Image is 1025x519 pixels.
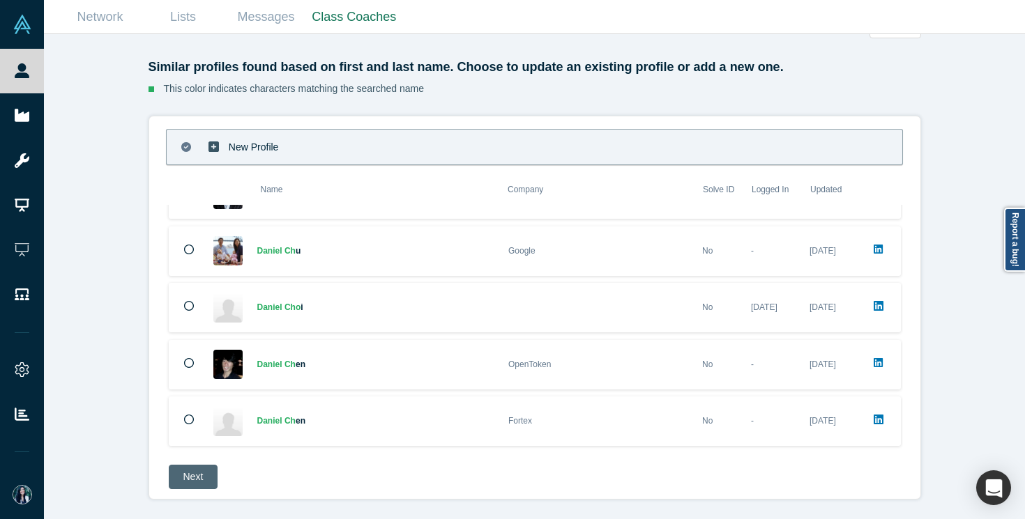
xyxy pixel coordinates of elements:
span: e [275,302,280,312]
span: n [268,302,273,312]
span: - [751,359,754,369]
span: e [275,359,280,369]
span: No [702,359,713,369]
span: D [257,246,264,256]
span: h [291,359,296,369]
span: i [273,359,275,369]
img: Daniel Choi's Profile Image [213,293,243,323]
span: - [751,416,754,426]
a: DanielChu [257,246,301,256]
span: Company [508,185,543,194]
span: No [702,246,713,256]
span: u [296,246,301,256]
span: Name [261,185,283,194]
span: l [280,246,282,256]
span: No [702,302,713,312]
button: Next [169,465,218,489]
span: [DATE] [810,359,836,369]
img: Danielle Vivo's Account [13,485,32,504]
span: D [257,302,264,312]
span: e [296,359,301,369]
a: DanielChen [257,416,305,426]
a: DanielChen [257,359,305,369]
span: [DATE] [810,246,836,256]
img: Daniel Chen's Profile Image [213,350,243,379]
span: Logged In [752,185,789,194]
span: D [257,416,264,426]
img: Alchemist Vault Logo [13,15,32,34]
span: Solve ID [703,185,734,194]
span: n [301,416,305,426]
span: Fortex [508,416,532,426]
span: C [284,302,291,312]
span: l [280,302,282,312]
a: Messages [225,1,307,33]
span: e [296,416,301,426]
span: [DATE] [810,416,836,426]
span: n [268,359,273,369]
span: h [291,302,296,312]
a: Network [59,1,142,33]
span: n [268,246,273,256]
span: C [284,359,291,369]
span: i [273,416,275,426]
span: n [301,359,305,369]
img: Daniel Chen's Profile Image [213,407,243,436]
span: l [280,416,282,426]
a: Lists [142,1,225,33]
span: e [275,246,280,256]
span: i [273,302,275,312]
a: Class Coaches [307,1,401,33]
span: C [284,246,291,256]
span: a [263,246,268,256]
span: No [702,416,713,426]
span: a [263,302,268,312]
img: Daniel Chu's Profile Image [213,236,243,265]
span: h [291,246,296,256]
span: h [291,416,296,426]
span: i [301,302,303,312]
span: - [751,246,754,256]
span: a [263,359,268,369]
span: l [280,359,282,369]
a: DanielChoi [257,302,303,312]
span: i [273,246,275,256]
p: This color indicates characters matching the searched name [164,82,425,96]
span: a [263,416,268,426]
p: New Profile [229,123,279,171]
span: [DATE] [751,302,777,312]
span: e [275,416,280,426]
b: Similar profiles found based on first and last name. Choose to update an existing profile or add ... [149,60,784,74]
span: OpenToken [508,359,551,369]
span: C [284,416,291,426]
span: o [296,302,301,312]
span: Google [508,246,536,256]
a: Report a bug! [1004,208,1025,272]
span: D [257,359,264,369]
span: Updated [810,185,842,194]
span: n [268,416,273,426]
span: [DATE] [810,302,836,312]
